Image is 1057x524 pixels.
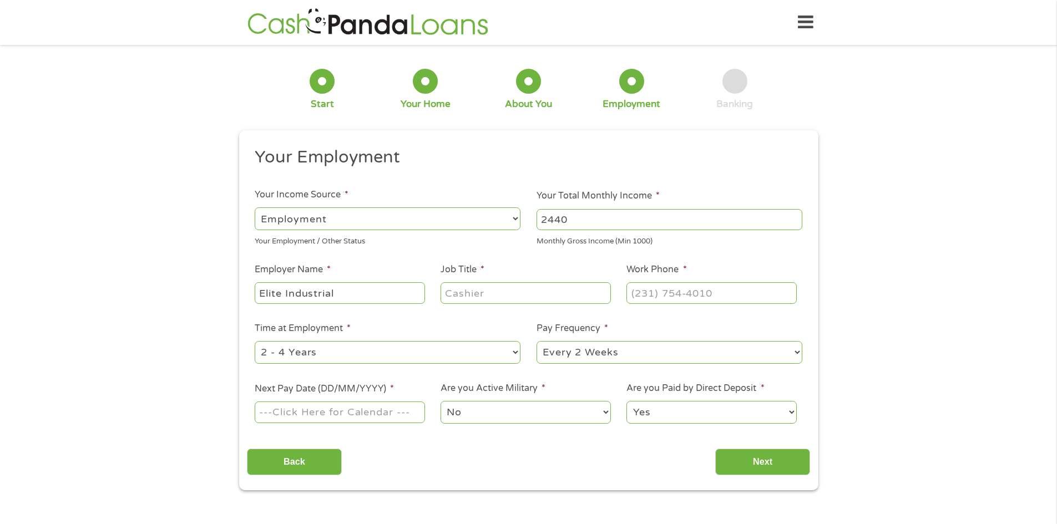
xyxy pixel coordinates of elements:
input: 1800 [537,209,802,230]
input: Back [247,449,342,476]
div: Your Employment / Other Status [255,232,520,247]
div: Employment [603,98,660,110]
div: Banking [716,98,753,110]
h2: Your Employment [255,146,794,169]
div: Your Home [401,98,451,110]
div: Start [311,98,334,110]
input: Walmart [255,282,424,303]
input: Cashier [441,282,610,303]
div: About You [505,98,552,110]
label: Pay Frequency [537,323,608,334]
label: Your Income Source [255,189,348,201]
label: Are you Active Military [441,383,545,394]
label: Next Pay Date (DD/MM/YYYY) [255,383,394,395]
input: ---Click Here for Calendar --- [255,401,424,423]
label: Time at Employment [255,323,351,334]
label: Job Title [441,264,484,276]
div: Monthly Gross Income (Min 1000) [537,232,802,247]
label: Work Phone [626,264,686,276]
input: Next [715,449,810,476]
img: GetLoanNow Logo [244,7,492,38]
input: (231) 754-4010 [626,282,796,303]
label: Your Total Monthly Income [537,190,660,202]
label: Are you Paid by Direct Deposit [626,383,764,394]
label: Employer Name [255,264,331,276]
